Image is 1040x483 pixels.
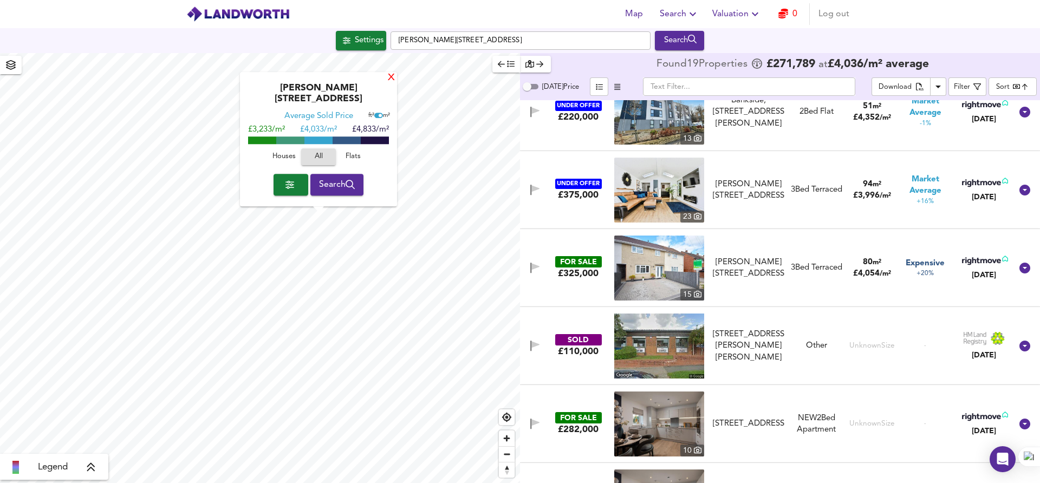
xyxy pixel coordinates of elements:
span: at [818,60,828,70]
button: All [301,149,336,166]
div: £282,000 [558,423,599,435]
svg: Show Details [1018,262,1031,275]
input: Text Filter... [643,77,855,96]
a: 0 [778,6,797,22]
div: Average Sold Price [284,112,353,122]
a: property thumbnail 15 [614,236,704,301]
span: Market Average [898,96,953,119]
span: Houses [269,151,298,164]
div: Sort [996,82,1010,92]
span: Reset bearing to north [499,462,515,478]
div: 15 [680,289,704,301]
div: SOLD£110,000 [STREET_ADDRESS][PERSON_NAME][PERSON_NAME]OtherUnknownSize-Land Registry[DATE] [520,307,1040,385]
div: £110,000 [558,345,599,357]
svg: Show Details [1018,106,1031,119]
svg: Show Details [1018,340,1031,353]
span: +20% [916,269,934,278]
button: Reset bearing to north [499,462,515,478]
div: split button [872,77,946,96]
div: 3 Bed Terraced [791,184,842,195]
div: NEW 2 Bed Apartment [789,413,844,436]
button: 0 [770,3,805,25]
img: property thumbnail [614,391,704,456]
div: SOLD [555,334,602,345]
div: Hungerford Road, BRISTOL, BS4 5ET [708,179,789,202]
div: 3 Bed Terraced [791,262,842,273]
img: property thumbnail [614,236,704,301]
div: 2 Bed Flat [799,106,834,118]
span: m² [383,113,390,119]
button: Map [616,3,651,25]
span: - [924,420,926,428]
span: Search [319,177,355,192]
span: ft² [368,113,374,119]
div: 23 [680,211,704,223]
span: £ 4,033/m² [300,126,337,134]
div: 13 [680,133,704,145]
span: All [307,151,330,164]
button: Zoom in [499,430,515,446]
img: logo [186,6,290,22]
span: Zoom out [499,447,515,462]
a: property thumbnail 23 [614,158,704,223]
div: [DATE] [960,114,1008,125]
div: Unknown Size [849,419,895,429]
span: - [924,342,926,350]
div: FOR SALE£325,000 property thumbnail 15 [PERSON_NAME][STREET_ADDRESS]3Bed Terraced80m²£4,054/m²Exp... [520,229,1040,307]
div: Run Your Search [655,31,704,50]
span: £ 4,054 [853,270,891,278]
div: [DATE] [960,270,1008,280]
div: Bankside, [STREET_ADDRESS][PERSON_NAME] [713,95,784,129]
div: UNDER OFFER£220,000 property thumbnail 13 Bankside, [STREET_ADDRESS][PERSON_NAME]2Bed Flat51m²£4,... [520,73,1040,151]
svg: Show Details [1018,417,1031,430]
button: Search [655,3,704,25]
a: property thumbnail 13 [614,80,704,145]
div: [STREET_ADDRESS][PERSON_NAME][PERSON_NAME] [713,329,784,363]
div: Search [658,34,701,48]
div: [DATE] [960,192,1008,203]
div: Sort [989,77,1037,96]
div: UNDER OFFER [555,179,602,189]
div: Bankside, 4 Emery Road, Brislington, Bristol, BS4 5PF [708,95,789,129]
button: Zoom out [499,446,515,462]
div: UNDER OFFER [555,101,602,111]
button: Flats [336,149,370,166]
span: £ 4,036 / m² average [828,58,929,70]
button: Filter [948,77,986,96]
div: Other [806,340,827,351]
span: Valuation [712,6,762,22]
svg: Show Details [1018,184,1031,197]
span: £4,833/m² [352,126,389,134]
div: Filter [954,81,970,94]
button: Download [872,77,931,96]
button: Download Results [930,77,946,96]
div: Open Intercom Messenger [990,446,1016,472]
div: FOR SALE [555,256,602,267]
button: Log out [814,3,854,25]
span: Map [621,6,647,22]
div: Unknown Size [849,341,895,351]
button: Find my location [499,409,515,425]
div: £220,000 [558,111,599,123]
button: Search [655,31,704,50]
div: Hungerford Road, Brislington, Bristol, BS4 5EU [708,257,789,280]
div: Click to configure Search Settings [336,31,386,50]
span: / m² [880,270,891,277]
span: Legend [38,461,68,474]
span: £ 271,789 [766,59,815,70]
div: UNDER OFFER£375,000 property thumbnail 23 [PERSON_NAME][STREET_ADDRESS]3Bed Terraced94m²£3,996/m²... [520,151,1040,229]
img: property thumbnail [614,158,704,223]
div: [PERSON_NAME][STREET_ADDRESS] [713,257,784,280]
div: Settings [355,34,383,48]
span: £ 4,352 [853,114,891,122]
div: 10 [680,445,704,456]
span: -1% [920,119,931,128]
a: property thumbnail 10 [614,391,704,456]
span: Market Average [898,174,953,197]
div: [STREET_ADDRESS] [713,418,784,429]
span: m² [873,181,881,188]
span: / m² [880,114,891,121]
div: X [387,73,396,83]
span: m² [873,103,881,110]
